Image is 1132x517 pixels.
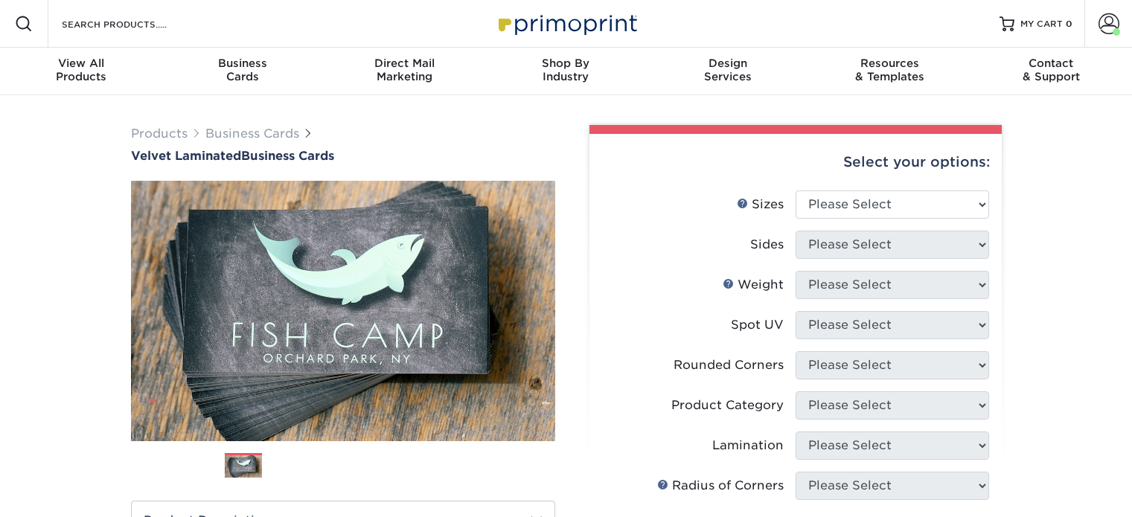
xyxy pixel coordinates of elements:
[424,447,461,484] img: Business Cards 05
[60,15,205,33] input: SEARCH PRODUCTS.....
[225,448,262,485] img: Business Cards 01
[374,447,412,484] img: Business Cards 04
[750,236,784,254] div: Sides
[131,149,555,163] h1: Business Cards
[647,48,808,95] a: DesignServices
[492,7,641,39] img: Primoprint
[671,396,784,414] div: Product Category
[324,447,362,484] img: Business Cards 03
[970,57,1132,70] span: Contact
[737,196,784,213] div: Sizes
[131,126,188,141] a: Products
[970,57,1132,83] div: & Support
[485,48,647,95] a: Shop ByIndustry
[275,447,312,484] img: Business Cards 02
[1066,19,1072,29] span: 0
[162,57,323,83] div: Cards
[131,149,555,163] a: Velvet LaminatedBusiness Cards
[808,48,970,95] a: Resources& Templates
[674,356,784,374] div: Rounded Corners
[324,57,485,70] span: Direct Mail
[485,57,647,70] span: Shop By
[723,276,784,294] div: Weight
[131,149,241,163] span: Velvet Laminated
[647,57,808,83] div: Services
[162,57,323,70] span: Business
[324,48,485,95] a: Direct MailMarketing
[485,57,647,83] div: Industry
[970,48,1132,95] a: Contact& Support
[712,437,784,455] div: Lamination
[731,316,784,334] div: Spot UV
[647,57,808,70] span: Design
[205,126,299,141] a: Business Cards
[324,57,485,83] div: Marketing
[657,477,784,495] div: Radius of Corners
[808,57,970,70] span: Resources
[601,134,990,190] div: Select your options:
[162,48,323,95] a: BusinessCards
[1020,18,1063,30] span: MY CART
[808,57,970,83] div: & Templates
